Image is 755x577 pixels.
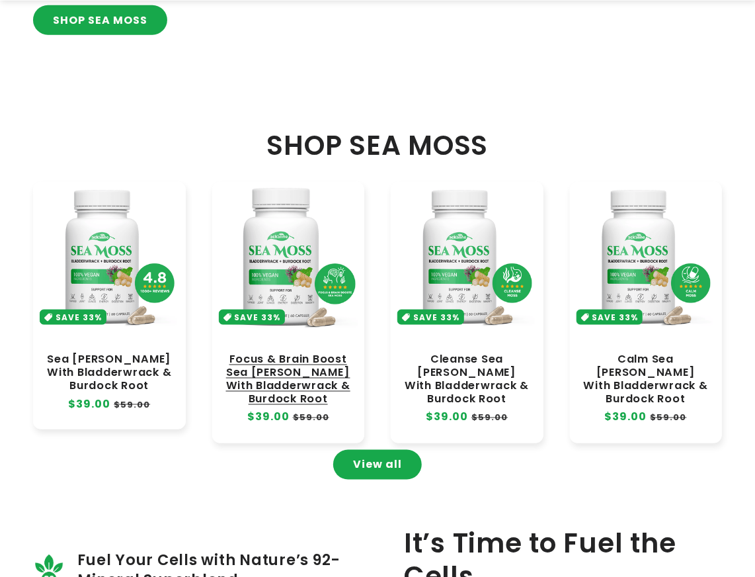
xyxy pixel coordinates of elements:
[46,353,173,392] a: Sea [PERSON_NAME] With Bladderwrack & Burdock Root
[33,5,167,35] a: SHOP SEA MOSS
[583,353,709,406] a: Calm Sea [PERSON_NAME] With Bladderwrack & Burdock Root
[225,353,352,406] a: Focus & Brain Boost Sea [PERSON_NAME] With Bladderwrack & Burdock Root
[33,129,722,162] h2: SHOP SEA MOSS
[404,353,530,406] a: Cleanse Sea [PERSON_NAME] With Bladderwrack & Burdock Root
[33,182,722,443] ul: Slider
[333,450,422,480] a: View all products in the Sea Moss Capsules collection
